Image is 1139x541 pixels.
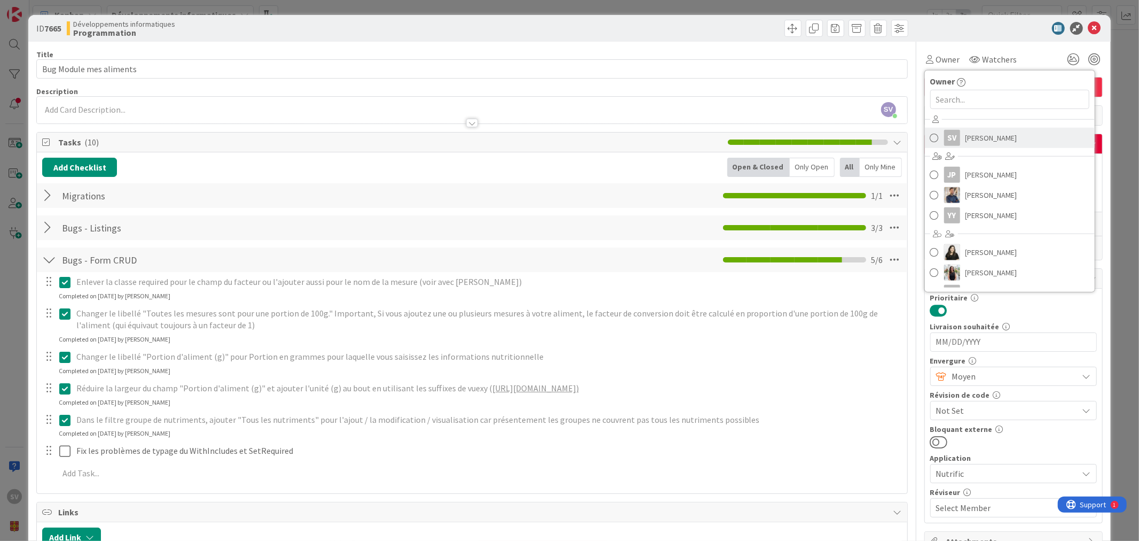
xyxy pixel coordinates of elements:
p: Enlever la classe required pour le champ du facteur ou l'ajouter aussi pour le nom de la mesure (... [76,276,900,288]
span: ID [36,22,61,35]
div: Only Mine [860,158,902,177]
a: MW[PERSON_NAME] [925,185,1095,205]
label: Title [36,50,53,59]
div: Open & Closed [727,158,790,177]
span: [PERSON_NAME] [965,130,1017,146]
span: Description [36,87,78,96]
div: Envergure [930,357,1097,365]
input: Add Checklist... [58,250,299,269]
span: [PERSON_NAME] [965,167,1017,183]
input: Search... [930,90,1089,109]
a: GC[PERSON_NAME] [925,262,1095,283]
p: Fix les problèmes de typage du WithIncludes et SetRequired [76,445,900,457]
div: Completed on [DATE] by [PERSON_NAME] [59,291,170,301]
input: type card name here... [36,59,907,79]
p: Changer le libellé " [76,351,900,363]
div: Completed on [DATE] by [PERSON_NAME] [59,335,170,344]
input: MM/DD/YYYY [936,333,1091,351]
span: Tasks [58,136,722,149]
input: Add Checklist... [58,186,299,205]
p: Dans le filtre groupe de nutriments, ajouter "Tous les nutriments" pour l'ajout / la modification... [76,414,900,426]
span: Watchers [983,53,1017,66]
div: Completed on [DATE] by [PERSON_NAME] [59,429,170,438]
p: Réduire la largeur du champ " [76,382,900,395]
span: [PERSON_NAME] [965,265,1017,281]
span: Support [22,2,49,14]
div: Révision de code [930,391,1097,399]
span: Owner [936,53,960,66]
span: Portion d'aliment (g)" et ajouter l'unité (g) au bout en utilisant les suffixes de vuexy ( [183,383,492,393]
div: Réviseur [930,489,1097,496]
div: Only Open [790,158,835,177]
b: Programmation [73,28,175,37]
span: Développements informatiques [73,20,175,28]
p: Changer le libellé " [76,307,900,331]
span: [PERSON_NAME] [965,244,1017,260]
span: Portion d'aliment (g)" pour Portion en grammes pour laquelle vous saisissez les informations nutr... [146,351,544,362]
span: Toutes les mesures sont pour une portion de 100g." Important, Si vous ajoutez une ou plusieurs me... [76,308,880,331]
img: GC [944,265,960,281]
span: SV [881,102,896,117]
button: Add Checklist [42,158,117,177]
span: ( 10 ) [84,137,99,148]
a: JP[PERSON_NAME] [925,165,1095,185]
div: Completed on [DATE] by [PERSON_NAME] [59,366,170,376]
a: GB[PERSON_NAME] [925,242,1095,262]
span: [PERSON_NAME] [965,207,1017,223]
b: 7665 [44,23,61,34]
span: 3 / 3 [871,221,883,234]
span: Select Member [936,501,991,514]
span: Moyen [952,369,1073,384]
span: [PERSON_NAME] [965,285,1017,301]
img: GB [944,244,960,260]
span: 5 / 6 [871,253,883,266]
a: JF[PERSON_NAME] [925,283,1095,303]
div: JP [944,167,960,183]
div: Prioritaire [930,294,1097,302]
span: Owner [930,75,955,88]
a: YY[PERSON_NAME] [925,205,1095,226]
div: Completed on [DATE] by [PERSON_NAME] [59,398,170,407]
div: JF [944,285,960,301]
span: Not Set [936,403,1073,418]
div: All [840,158,860,177]
div: Bloquant externe [930,426,1097,433]
img: MW [944,187,960,203]
div: Application [930,454,1097,462]
a: SV[PERSON_NAME] [925,128,1095,148]
span: 1 / 1 [871,189,883,202]
span: [PERSON_NAME] [965,187,1017,203]
span: Links [58,506,887,519]
div: Livraison souhaitée [930,323,1097,330]
input: Add Checklist... [58,218,299,237]
div: YY [944,207,960,223]
span: Nutrific [936,466,1073,481]
div: 1 [56,4,58,13]
a: [URL][DOMAIN_NAME]) [492,383,579,393]
div: SV [944,130,960,146]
